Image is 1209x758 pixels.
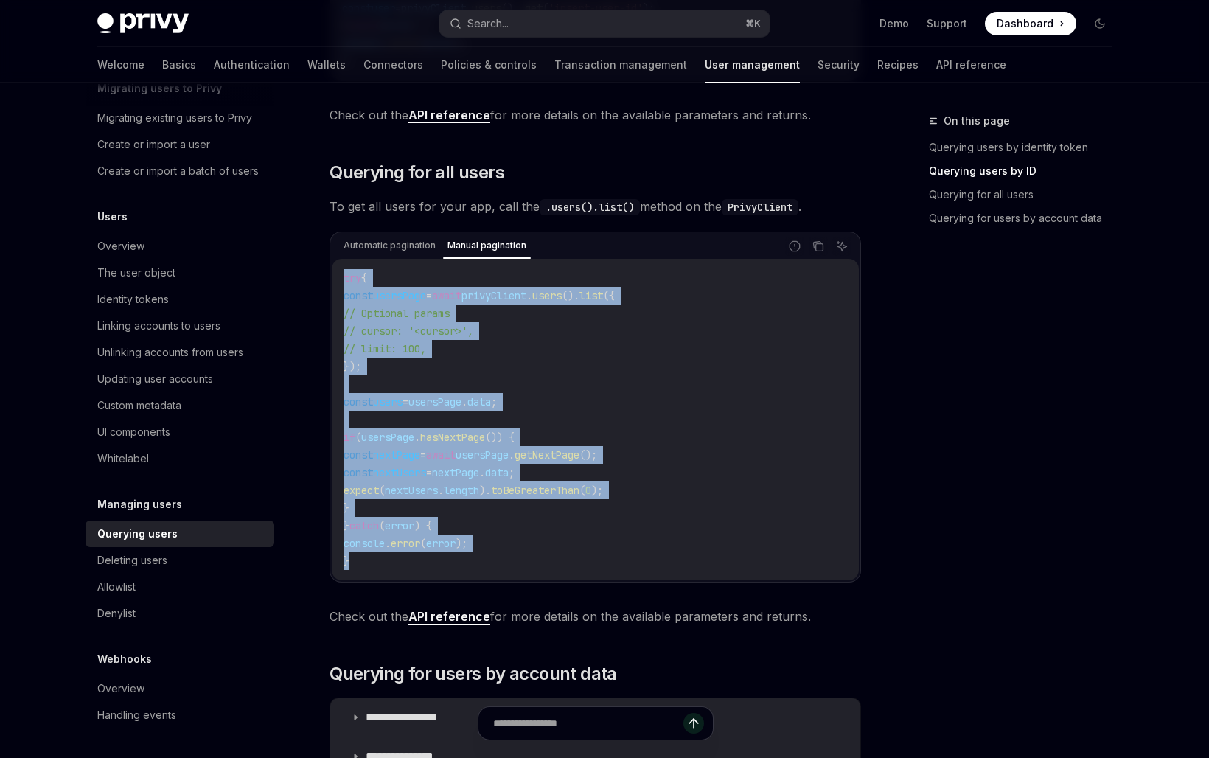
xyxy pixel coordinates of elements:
span: ; [509,466,515,479]
span: list [579,289,603,302]
a: API reference [408,108,490,123]
div: Manual pagination [443,237,531,254]
span: . [414,431,420,444]
div: Automatic pagination [339,237,440,254]
div: Identity tokens [97,291,169,308]
span: const [344,289,373,302]
span: usersPage [373,289,426,302]
span: ). [479,484,491,497]
button: Search...⌘K [439,10,770,37]
span: nextPage [432,466,479,479]
a: Querying for users by account data [929,206,1123,230]
a: Allowlist [86,574,274,600]
a: Create or import a batch of users [86,158,274,184]
span: hasNextPage [420,431,485,444]
span: getNextPage [515,448,579,462]
span: ( [379,519,385,532]
span: const [344,395,373,408]
span: ; [491,395,497,408]
div: Allowlist [97,578,136,596]
div: Migrating existing users to Privy [97,109,252,127]
button: Report incorrect code [785,237,804,256]
a: UI components [86,419,274,445]
a: Handling events [86,702,274,729]
span: }); [344,360,361,373]
a: Welcome [97,47,144,83]
a: Authentication [214,47,290,83]
a: Querying users by identity token [929,136,1123,159]
span: Dashboard [997,16,1053,31]
span: if [344,431,355,444]
a: Connectors [363,47,423,83]
img: dark logo [97,13,189,34]
a: Overview [86,233,274,260]
a: Querying for all users [929,183,1123,206]
span: ( [579,484,585,497]
div: Overview [97,680,144,698]
a: Transaction management [554,47,687,83]
span: const [344,466,373,479]
span: await [426,448,456,462]
a: Security [818,47,860,83]
span: (). [562,289,579,302]
span: ( [379,484,385,497]
span: try [344,271,361,285]
span: } [344,519,349,532]
div: Updating user accounts [97,370,213,388]
a: Overview [86,675,274,702]
a: The user object [86,260,274,286]
a: Custom metadata [86,392,274,419]
span: users [373,395,403,408]
div: Deleting users [97,552,167,569]
span: Querying for all users [330,161,504,184]
a: Create or import a user [86,131,274,158]
a: Identity tokens [86,286,274,313]
span: error [385,519,414,532]
span: } [344,554,349,568]
div: Custom metadata [97,397,181,414]
a: Querying users [86,521,274,547]
a: API reference [408,609,490,625]
span: nextUsers [385,484,438,497]
button: Send message [683,713,704,734]
span: ); [591,484,603,497]
a: API reference [936,47,1006,83]
a: Wallets [307,47,346,83]
span: ( [355,431,361,444]
span: { [361,271,367,285]
div: Denylist [97,605,136,622]
code: .users().list() [540,199,640,215]
span: users [532,289,562,302]
a: Support [927,16,967,31]
a: Recipes [877,47,919,83]
span: Check out the for more details on the available parameters and returns. [330,606,861,627]
div: Create or import a batch of users [97,162,259,180]
a: User management [705,47,800,83]
div: Handling events [97,706,176,724]
h5: Users [97,208,128,226]
span: const [344,448,373,462]
div: Unlinking accounts from users [97,344,243,361]
h5: Webhooks [97,650,152,668]
div: Linking accounts to users [97,317,220,335]
span: privyClient [461,289,526,302]
button: Ask AI [832,237,851,256]
span: data [467,395,491,408]
a: Migrating existing users to Privy [86,105,274,131]
a: Denylist [86,600,274,627]
div: UI components [97,423,170,441]
span: . [385,537,391,550]
span: ({ [603,289,615,302]
a: Basics [162,47,196,83]
span: error [391,537,420,550]
span: usersPage [408,395,461,408]
span: // limit: 100, [344,342,426,355]
span: (); [579,448,597,462]
a: Linking accounts to users [86,313,274,339]
span: usersPage [361,431,414,444]
div: Querying users [97,525,178,543]
a: Demo [879,16,909,31]
div: The user object [97,264,175,282]
span: usersPage [456,448,509,462]
span: // Optional params [344,307,450,320]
